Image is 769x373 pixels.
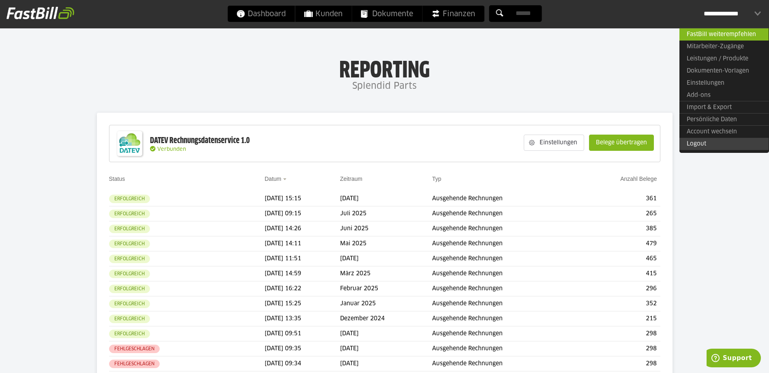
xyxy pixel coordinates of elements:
sl-badge: Erfolgreich [109,255,150,263]
td: Ausgehende Rechnungen [432,221,578,236]
td: März 2025 [340,266,432,281]
a: Add-ons [679,89,769,101]
sl-badge: Erfolgreich [109,285,150,293]
a: Dokumente [352,6,422,22]
td: 296 [578,281,660,296]
td: 298 [578,356,660,371]
td: [DATE] 09:34 [265,356,340,371]
span: Dokumente [361,6,413,22]
td: Mai 2025 [340,236,432,251]
td: 298 [578,326,660,341]
td: 479 [578,236,660,251]
td: [DATE] 14:59 [265,266,340,281]
td: Januar 2025 [340,296,432,311]
td: [DATE] 14:26 [265,221,340,236]
td: [DATE] [340,356,432,371]
img: fastbill_logo_white.png [6,6,74,19]
span: Verbunden [157,147,186,152]
a: Zeitraum [340,176,362,182]
a: Persönliche Daten [679,113,769,126]
a: Mitarbeiter-Zugänge [679,41,769,53]
span: Kunden [304,6,343,22]
td: [DATE] 11:51 [265,251,340,266]
sl-button: Einstellungen [524,135,584,151]
a: Logout [679,138,769,150]
td: Ausgehende Rechnungen [432,356,578,371]
td: 215 [578,311,660,326]
sl-badge: Erfolgreich [109,315,150,323]
sl-badge: Erfolgreich [109,240,150,248]
sl-badge: Erfolgreich [109,195,150,203]
sl-button: Belege übertragen [589,135,654,151]
td: 465 [578,251,660,266]
sl-badge: Erfolgreich [109,210,150,218]
a: Import & Export [679,101,769,114]
td: [DATE] 14:11 [265,236,340,251]
td: Dezember 2024 [340,311,432,326]
img: DATEV-Datenservice Logo [114,127,146,160]
td: 361 [578,191,660,206]
td: 352 [578,296,660,311]
td: Ausgehende Rechnungen [432,341,578,356]
td: 298 [578,341,660,356]
td: [DATE] 09:51 [265,326,340,341]
td: Ausgehende Rechnungen [432,326,578,341]
sl-badge: Fehlgeschlagen [109,345,160,353]
a: Anzahl Belege [620,176,657,182]
td: Februar 2025 [340,281,432,296]
td: Ausgehende Rechnungen [432,266,578,281]
a: Status [109,176,125,182]
sl-badge: Erfolgreich [109,300,150,308]
sl-badge: Erfolgreich [109,225,150,233]
a: Finanzen [422,6,484,22]
td: Juni 2025 [340,221,432,236]
td: [DATE] [340,341,432,356]
td: [DATE] 15:25 [265,296,340,311]
td: [DATE] 09:15 [265,206,340,221]
a: FastBill weiterempfehlen [679,28,769,41]
a: Dokumenten-Vorlagen [679,65,769,77]
td: 385 [578,221,660,236]
sl-badge: Fehlgeschlagen [109,360,160,368]
span: Dashboard [236,6,286,22]
td: [DATE] 09:35 [265,341,340,356]
a: Typ [432,176,441,182]
a: Datum [265,176,281,182]
a: Kunden [295,6,351,22]
td: Ausgehende Rechnungen [432,296,578,311]
span: Finanzen [431,6,475,22]
td: Ausgehende Rechnungen [432,251,578,266]
sl-badge: Erfolgreich [109,270,150,278]
h1: Reporting [81,57,688,78]
img: sort_desc.gif [283,178,288,180]
td: [DATE] 13:35 [265,311,340,326]
td: 415 [578,266,660,281]
td: 265 [578,206,660,221]
td: [DATE] [340,251,432,266]
a: Leistungen / Produkte [679,53,769,65]
sl-badge: Erfolgreich [109,330,150,338]
td: [DATE] 15:15 [265,191,340,206]
a: Einstellungen [679,77,769,89]
td: Ausgehende Rechnungen [432,206,578,221]
td: Ausgehende Rechnungen [432,281,578,296]
a: Account wechseln [679,125,769,138]
td: Ausgehende Rechnungen [432,311,578,326]
td: [DATE] [340,191,432,206]
td: [DATE] 16:22 [265,281,340,296]
td: Ausgehende Rechnungen [432,236,578,251]
td: Ausgehende Rechnungen [432,191,578,206]
div: DATEV Rechnungsdatenservice 1.0 [150,135,250,146]
td: [DATE] [340,326,432,341]
a: Dashboard [227,6,295,22]
td: Juli 2025 [340,206,432,221]
iframe: Öffnet ein Widget, in dem Sie weitere Informationen finden [707,349,761,369]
